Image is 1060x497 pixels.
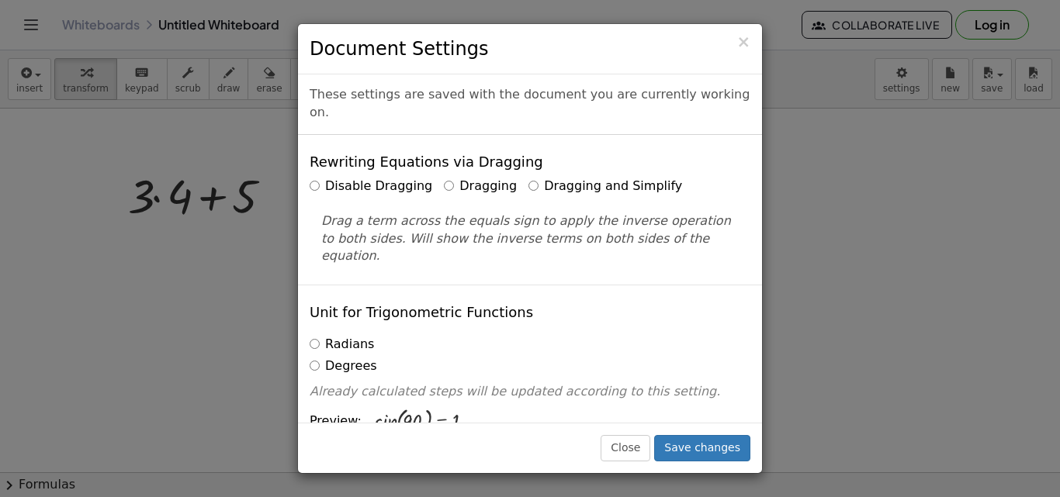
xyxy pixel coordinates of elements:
span: × [736,33,750,51]
p: Drag a term across the equals sign to apply the inverse operation to both sides. Will show the in... [321,212,739,266]
span: Preview: [310,412,362,430]
h4: Rewriting Equations via Dragging [310,154,543,170]
label: Degrees [310,357,377,375]
input: Dragging and Simplify [528,181,539,191]
label: Radians [310,336,374,354]
label: Disable Dragging [310,178,432,195]
label: Dragging [444,178,517,195]
input: Radians [310,339,320,349]
input: Dragging [444,181,454,191]
label: Dragging and Simplify [528,178,682,195]
button: Close [601,435,650,461]
button: Save changes [654,435,750,461]
p: Already calculated steps will be updated according to this setting. [310,383,750,401]
h3: Document Settings [310,36,750,62]
button: Close [736,34,750,50]
input: Degrees [310,361,320,371]
h4: Unit for Trigonometric Functions [310,305,533,320]
input: Disable Dragging [310,181,320,191]
div: These settings are saved with the document you are currently working on. [298,74,762,135]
